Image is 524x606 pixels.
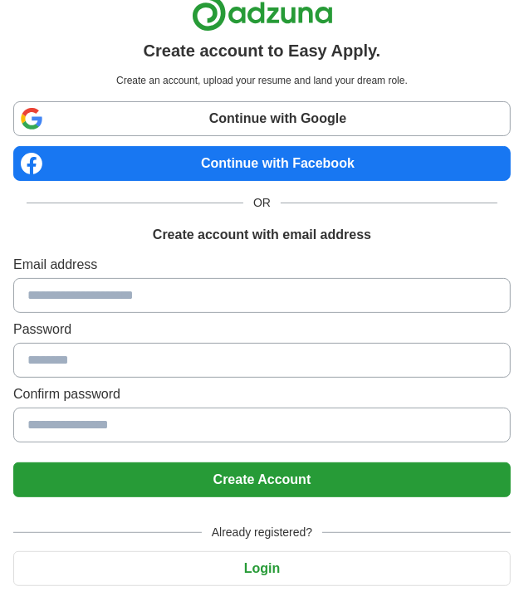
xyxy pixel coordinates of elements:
[13,561,511,575] a: Login
[13,255,511,275] label: Email address
[13,384,511,404] label: Confirm password
[202,524,322,541] span: Already registered?
[243,194,281,212] span: OR
[13,146,511,181] a: Continue with Facebook
[144,38,381,63] h1: Create account to Easy Apply.
[13,320,511,340] label: Password
[17,73,507,88] p: Create an account, upload your resume and land your dream role.
[13,551,511,586] button: Login
[13,101,511,136] a: Continue with Google
[13,462,511,497] button: Create Account
[153,225,371,245] h1: Create account with email address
